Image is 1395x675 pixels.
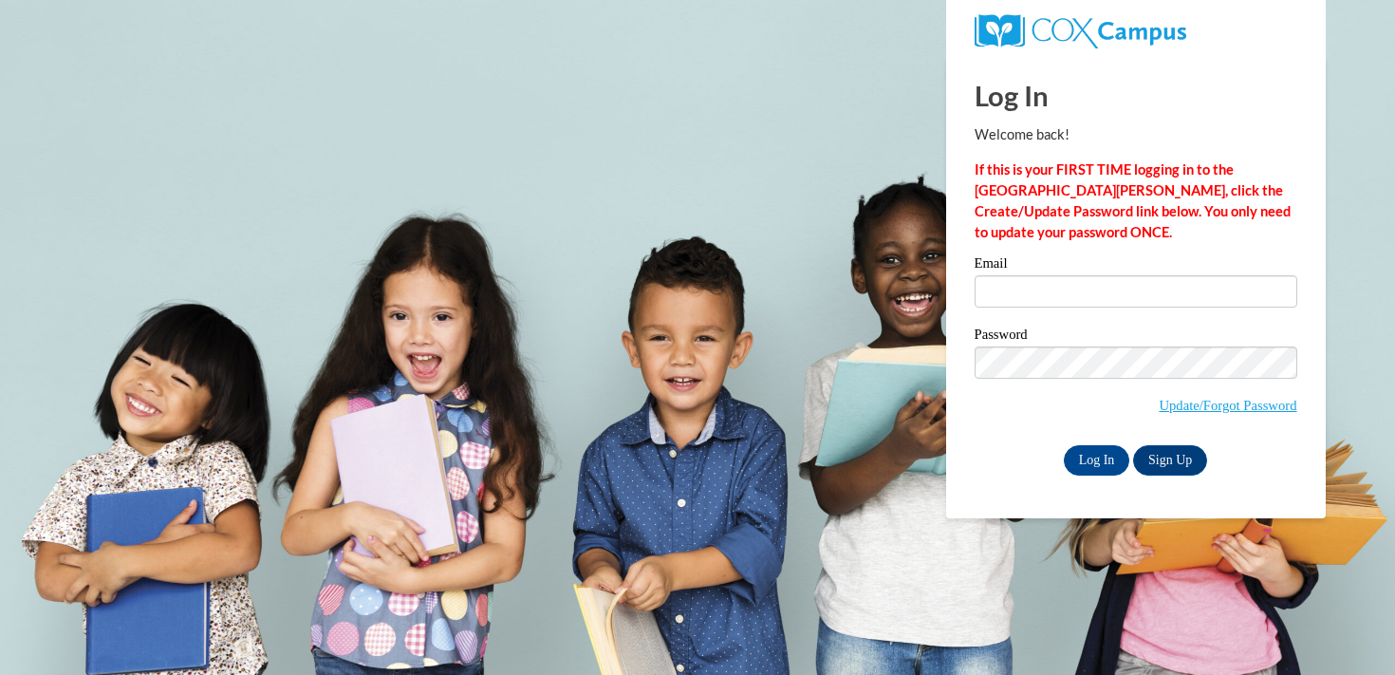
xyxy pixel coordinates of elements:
strong: If this is your FIRST TIME logging in to the [GEOGRAPHIC_DATA][PERSON_NAME], click the Create/Upd... [975,161,1291,240]
p: Welcome back! [975,124,1297,145]
label: Password [975,328,1297,347]
img: COX Campus [975,14,1186,48]
a: COX Campus [975,22,1186,38]
a: Sign Up [1133,445,1207,476]
label: Email [975,256,1297,275]
a: Update/Forgot Password [1159,398,1296,413]
h1: Log In [975,76,1297,115]
input: Log In [1064,445,1130,476]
